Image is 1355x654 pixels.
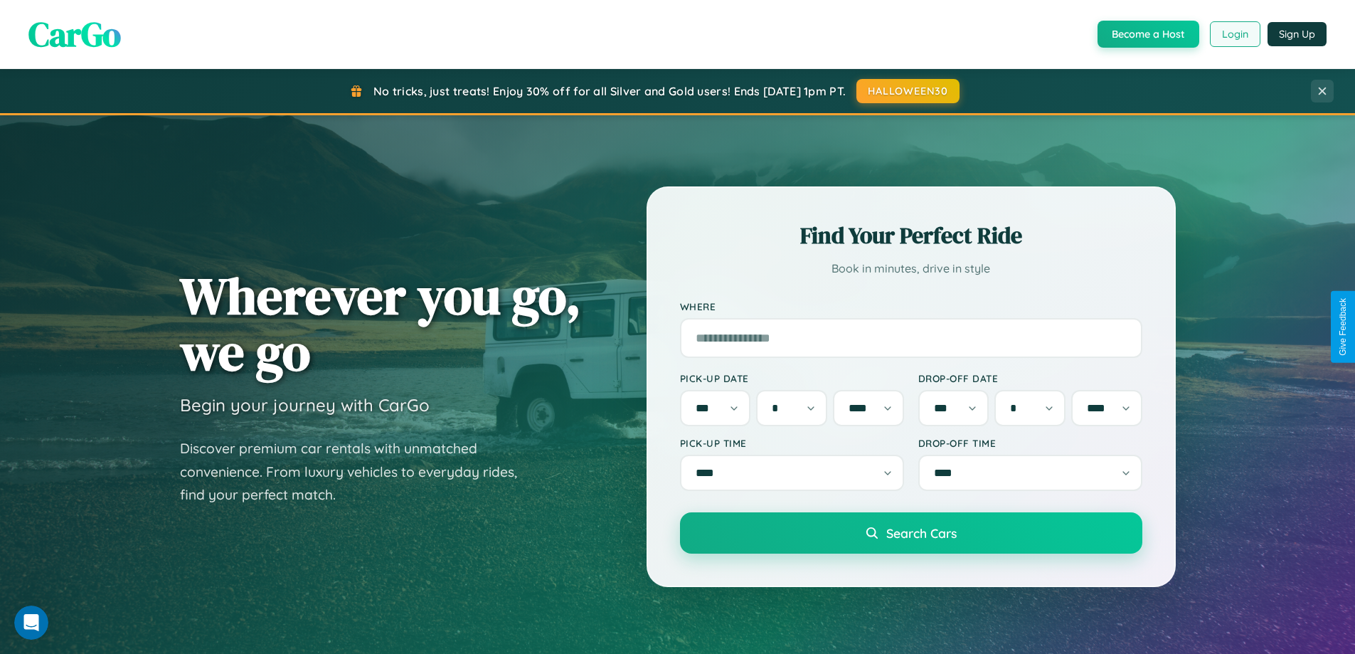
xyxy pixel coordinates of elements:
[14,606,48,640] iframe: Intercom live chat
[1210,21,1260,47] button: Login
[680,372,904,384] label: Pick-up Date
[1338,298,1348,356] div: Give Feedback
[180,268,581,380] h1: Wherever you go, we go
[680,258,1142,279] p: Book in minutes, drive in style
[373,84,846,98] span: No tricks, just treats! Enjoy 30% off for all Silver and Gold users! Ends [DATE] 1pm PT.
[1268,22,1327,46] button: Sign Up
[918,437,1142,449] label: Drop-off Time
[680,300,1142,312] label: Where
[1098,21,1199,48] button: Become a Host
[28,11,121,58] span: CarGo
[680,512,1142,554] button: Search Cars
[886,525,957,541] span: Search Cars
[856,79,960,103] button: HALLOWEEN30
[918,372,1142,384] label: Drop-off Date
[680,437,904,449] label: Pick-up Time
[680,220,1142,251] h2: Find Your Perfect Ride
[180,394,430,416] h3: Begin your journey with CarGo
[180,437,536,507] p: Discover premium car rentals with unmatched convenience. From luxury vehicles to everyday rides, ...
